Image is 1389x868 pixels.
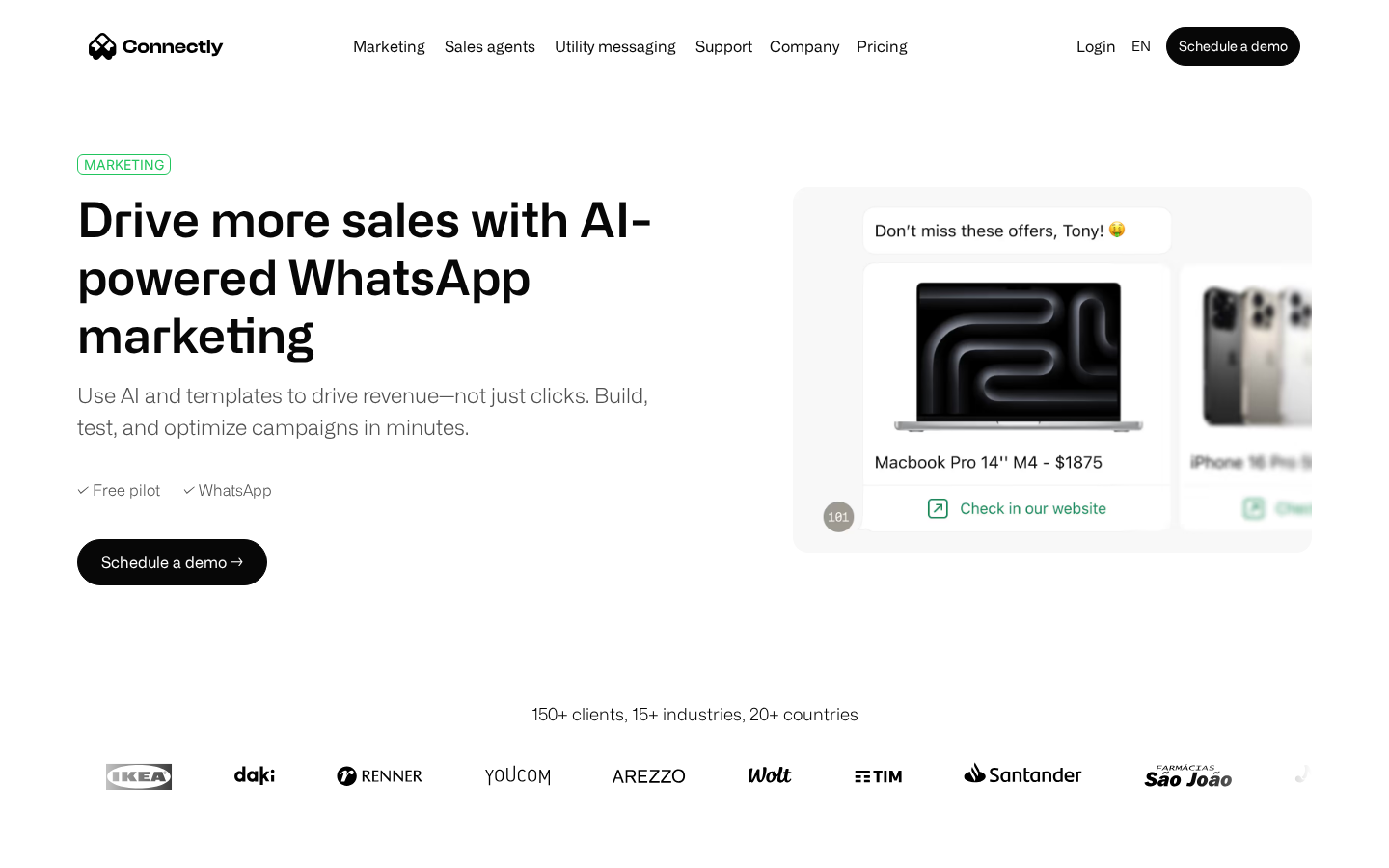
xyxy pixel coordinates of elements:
[1166,27,1300,66] a: Schedule a demo
[183,481,272,500] div: ✓ WhatsApp
[1124,33,1162,60] div: en
[39,834,116,861] ul: Language list
[84,157,164,172] div: MARKETING
[770,33,839,60] div: Company
[688,39,760,54] a: Support
[437,39,543,54] a: Sales agents
[77,190,673,364] h1: Drive more sales with AI-powered WhatsApp marketing
[89,32,224,61] a: home
[531,701,858,727] div: 150+ clients, 15+ industries, 20+ countries
[77,539,267,585] a: Schedule a demo →
[77,481,160,500] div: ✓ Free pilot
[1131,33,1151,60] div: en
[77,379,673,443] div: Use AI and templates to drive revenue—not just clicks. Build, test, and optimize campaigns in min...
[345,39,433,54] a: Marketing
[849,39,915,54] a: Pricing
[764,33,845,60] div: Company
[547,39,684,54] a: Utility messaging
[1069,33,1124,60] a: Login
[19,832,116,861] aside: Language selected: English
